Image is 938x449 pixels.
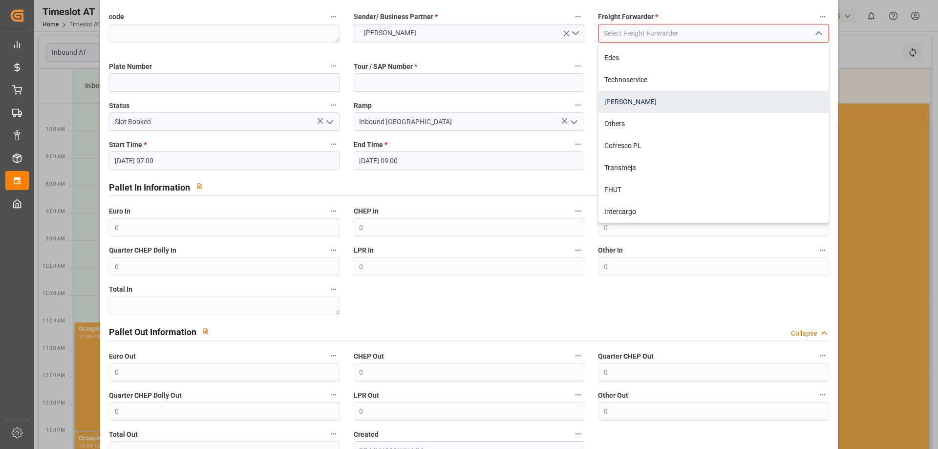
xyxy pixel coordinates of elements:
[354,351,384,362] span: CHEP Out
[816,244,829,257] button: Other In
[109,206,130,216] span: Euro In
[196,322,215,341] button: View description
[791,328,817,339] div: Collapse
[109,112,340,131] input: Type to search/select
[109,284,132,295] span: Total In
[327,283,340,296] button: Total In
[109,12,124,22] span: code
[598,351,654,362] span: Quarter CHEP Out
[572,60,584,72] button: Tour / SAP Number *
[354,140,387,150] span: End Time
[816,349,829,362] button: Quarter CHEP Out
[109,140,147,150] span: Start Time
[359,28,421,38] span: [PERSON_NAME]
[327,244,340,257] button: Quarter CHEP Dolly In
[810,26,825,41] button: close menu
[572,428,584,440] button: Created
[327,138,340,150] button: Start Time *
[354,12,438,22] span: Sender/ Business Partner
[572,138,584,150] button: End Time *
[598,47,828,69] div: Edes
[327,99,340,111] button: Status
[816,10,829,23] button: Freight Forwarder *
[327,428,340,440] button: Total Out
[598,113,828,135] div: Others
[354,206,379,216] span: CHEP In
[109,429,138,440] span: Total Out
[109,181,190,194] h2: Pallet In Information
[190,177,209,195] button: View description
[572,244,584,257] button: LPR In
[354,390,379,401] span: LPR Out
[109,351,136,362] span: Euro Out
[354,112,584,131] input: Type to search/select
[598,135,828,157] div: Cofresco PL
[598,69,828,91] div: Technoservice
[354,245,374,256] span: LPR In
[598,157,828,179] div: Transmeja
[816,388,829,401] button: Other Out
[327,60,340,72] button: Plate Number
[598,12,658,22] span: Freight Forwarder
[354,151,584,170] input: DD.MM.YYYY HH:MM
[109,101,129,111] span: Status
[598,24,829,43] input: Select Freight Forwarder
[572,99,584,111] button: Ramp
[109,390,182,401] span: Quarter CHEP Dolly Out
[321,114,336,129] button: open menu
[109,325,196,339] h2: Pallet Out Information
[572,349,584,362] button: CHEP Out
[327,10,340,23] button: code
[572,10,584,23] button: Sender/ Business Partner *
[598,91,828,113] div: [PERSON_NAME]
[109,62,152,72] span: Plate Number
[598,390,628,401] span: Other Out
[572,205,584,217] button: CHEP In
[327,388,340,401] button: Quarter CHEP Dolly Out
[327,205,340,217] button: Euro In
[327,349,340,362] button: Euro Out
[109,151,340,170] input: DD.MM.YYYY HH:MM
[354,24,584,43] button: open menu
[598,201,828,223] div: Intercargo
[109,245,176,256] span: Quarter CHEP Dolly In
[354,429,379,440] span: Created
[354,101,372,111] span: Ramp
[566,114,581,129] button: open menu
[354,62,417,72] span: Tour / SAP Number
[572,388,584,401] button: LPR Out
[598,245,623,256] span: Other In
[598,179,828,201] div: FHUT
